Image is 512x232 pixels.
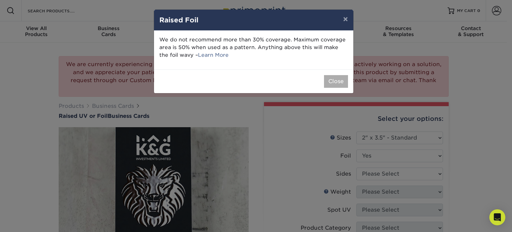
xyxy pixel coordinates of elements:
h4: Raised Foil [159,15,348,25]
p: We do not recommend more than 30% coverage. Maximum coverage area is 50% when used as a pattern. ... [159,36,348,59]
button: Close [324,75,348,88]
button: × [338,10,353,28]
div: Open Intercom Messenger [489,209,505,225]
a: Learn More [198,52,229,58]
